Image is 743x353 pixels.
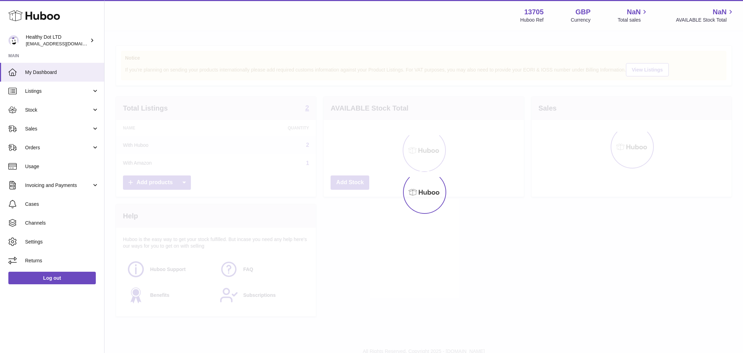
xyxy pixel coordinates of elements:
[25,144,92,151] span: Orders
[520,17,544,23] div: Huboo Ref
[571,17,591,23] div: Currency
[25,126,92,132] span: Sales
[25,182,92,189] span: Invoicing and Payments
[676,7,735,23] a: NaN AVAILABLE Stock Total
[627,7,641,17] span: NaN
[25,107,92,113] span: Stock
[25,163,99,170] span: Usage
[575,7,590,17] strong: GBP
[8,272,96,284] a: Log out
[618,17,649,23] span: Total sales
[26,34,88,47] div: Healthy Dot LTD
[25,201,99,208] span: Cases
[25,239,99,245] span: Settings
[25,88,92,95] span: Listings
[713,7,727,17] span: NaN
[618,7,649,23] a: NaN Total sales
[8,35,19,46] img: internalAdmin-13705@internal.huboo.com
[25,220,99,226] span: Channels
[26,41,102,46] span: [EMAIL_ADDRESS][DOMAIN_NAME]
[524,7,544,17] strong: 13705
[676,17,735,23] span: AVAILABLE Stock Total
[25,257,99,264] span: Returns
[25,69,99,76] span: My Dashboard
